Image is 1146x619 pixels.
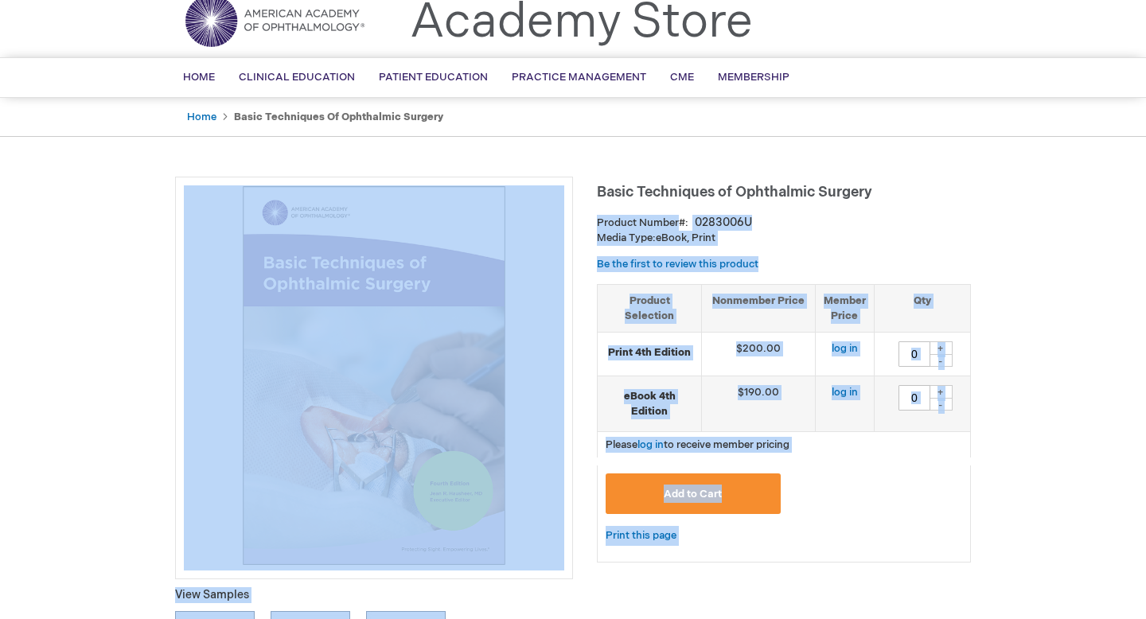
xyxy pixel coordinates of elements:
span: Membership [718,71,789,84]
strong: Media Type: [597,232,656,244]
div: 0283006U [695,215,752,231]
img: Basic Techniques of Ophthalmic Surgery [184,185,564,566]
strong: Basic Techniques of Ophthalmic Surgery [234,111,443,123]
span: Clinical Education [239,71,355,84]
span: Patient Education [379,71,488,84]
strong: Product Number [597,216,688,229]
strong: Print 4th Edition [606,345,693,360]
div: - [929,354,953,367]
div: - [929,398,953,411]
a: log in [832,386,858,399]
strong: eBook 4th Edition [606,389,693,419]
th: Nonmember Price [702,284,816,332]
td: $190.00 [702,376,816,432]
p: eBook, Print [597,231,971,246]
th: Member Price [815,284,874,332]
a: log in [832,342,858,355]
span: CME [670,71,694,84]
th: Qty [874,284,970,332]
th: Product Selection [598,284,702,332]
td: $200.00 [702,333,816,376]
p: View Samples [175,587,573,603]
input: Qty [898,341,930,367]
button: Add to Cart [606,473,781,514]
span: Practice Management [512,71,646,84]
a: Print this page [606,526,676,546]
a: Home [187,111,216,123]
span: Basic Techniques of Ophthalmic Surgery [597,184,872,200]
input: Qty [898,385,930,411]
div: + [929,341,953,355]
a: log in [637,438,664,451]
a: Be the first to review this product [597,258,758,271]
div: + [929,385,953,399]
span: Please to receive member pricing [606,438,789,451]
span: Home [183,71,215,84]
span: Add to Cart [664,488,722,500]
